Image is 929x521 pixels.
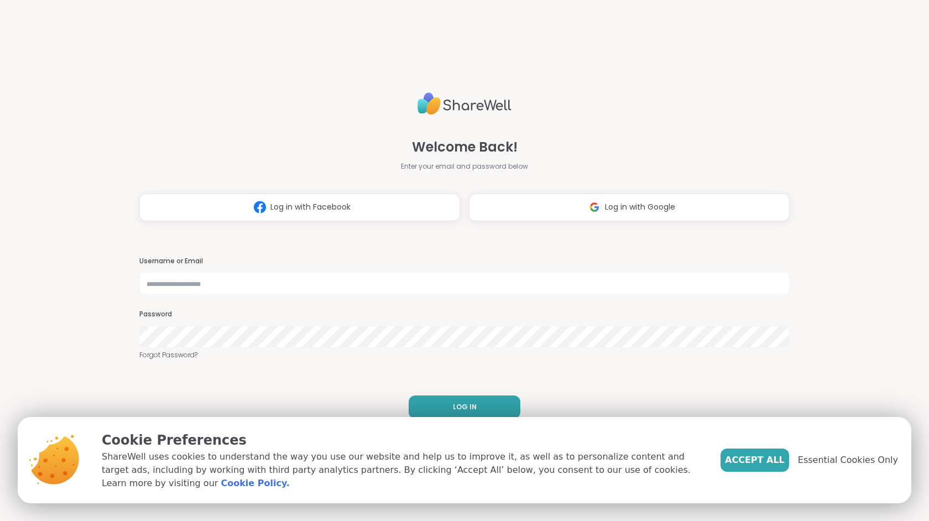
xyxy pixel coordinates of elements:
[417,88,512,119] img: ShareWell Logo
[453,402,477,412] span: LOG IN
[605,201,675,213] span: Log in with Google
[249,197,270,217] img: ShareWell Logomark
[102,450,703,490] p: ShareWell uses cookies to understand the way you use our website and help us to improve it, as we...
[102,430,703,450] p: Cookie Preferences
[401,161,528,171] span: Enter your email and password below
[139,194,460,221] button: Log in with Facebook
[412,137,518,157] span: Welcome Back!
[469,194,790,221] button: Log in with Google
[798,454,898,467] span: Essential Cookies Only
[409,395,520,419] button: LOG IN
[721,449,789,472] button: Accept All
[270,201,351,213] span: Log in with Facebook
[139,310,790,319] h3: Password
[139,350,790,360] a: Forgot Password?
[584,197,605,217] img: ShareWell Logomark
[725,454,785,467] span: Accept All
[139,257,790,266] h3: Username or Email
[221,477,289,490] a: Cookie Policy.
